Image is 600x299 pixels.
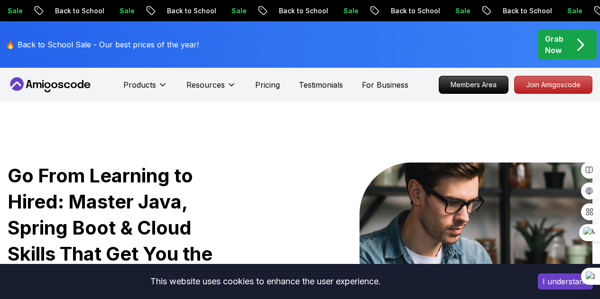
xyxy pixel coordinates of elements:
a: Pricing [255,79,280,91]
button: Resources [186,79,236,98]
p: Resources [186,79,225,91]
button: Accept cookies [538,273,593,290]
a: For Business [362,79,408,91]
p: Sale [559,6,590,16]
p: Sale [223,6,254,16]
p: Join Amigoscode [515,76,592,93]
p: Sale [447,6,478,16]
p: Members Area [439,76,508,93]
p: Back to School [383,6,447,16]
p: Back to School [159,6,223,16]
p: Grab Now [545,33,563,56]
p: Back to School [47,6,111,16]
a: Members Area [439,76,508,94]
p: 🔥 Back to School Sale - Our best prices of the year! [6,39,199,50]
a: Join Amigoscode [514,76,592,94]
h1: Go From Learning to Hired: Master Java, Spring Boot & Cloud Skills That Get You the [8,163,242,293]
p: Sale [111,6,142,16]
p: Sale [335,6,366,16]
p: Products [123,79,156,91]
button: Products [123,79,167,98]
p: Back to School [495,6,559,16]
a: Testimonials [299,79,343,91]
div: This website uses cookies to enhance the user experience. [7,271,524,292]
p: Back to School [271,6,335,16]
